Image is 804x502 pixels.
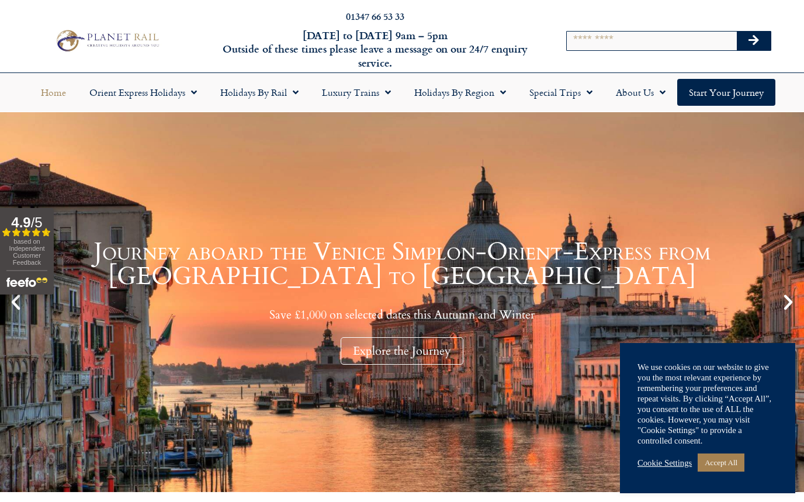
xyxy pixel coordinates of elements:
[346,9,404,23] a: 01347 66 53 33
[637,362,778,446] div: We use cookies on our website to give you the most relevant experience by remembering your prefer...
[518,79,604,106] a: Special Trips
[6,79,798,106] nav: Menu
[6,292,26,312] div: Previous slide
[29,240,775,289] h1: Journey aboard the Venice Simplon-Orient-Express from [GEOGRAPHIC_DATA] to [GEOGRAPHIC_DATA]
[310,79,403,106] a: Luxury Trains
[78,79,209,106] a: Orient Express Holidays
[29,307,775,322] p: Save £1,000 on selected dates this Autumn and Winter
[698,453,744,472] a: Accept All
[604,79,677,106] a: About Us
[209,79,310,106] a: Holidays by Rail
[637,458,692,468] a: Cookie Settings
[341,337,463,365] div: Explore the Journey
[52,27,162,54] img: Planet Rail Train Holidays Logo
[778,292,798,312] div: Next slide
[677,79,775,106] a: Start your Journey
[217,29,533,70] h6: [DATE] to [DATE] 9am – 5pm Outside of these times please leave a message on our 24/7 enquiry serv...
[737,32,771,50] button: Search
[403,79,518,106] a: Holidays by Region
[29,79,78,106] a: Home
